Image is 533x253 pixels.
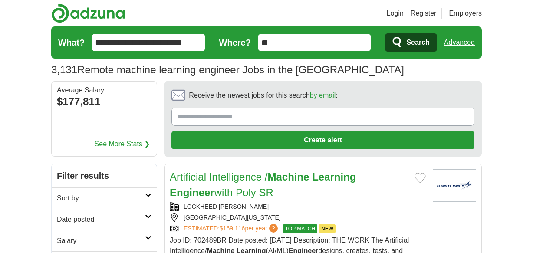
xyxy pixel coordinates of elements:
a: Employers [449,8,482,19]
a: Salary [52,230,157,251]
span: NEW [319,224,336,233]
a: LOCKHEED [PERSON_NAME] [184,203,269,210]
div: [GEOGRAPHIC_DATA][US_STATE] [170,213,426,222]
h1: Remote machine learning engineer Jobs in the [GEOGRAPHIC_DATA] [51,64,404,76]
label: What? [58,36,85,49]
button: Create alert [171,131,474,149]
a: by email [310,92,336,99]
a: See More Stats ❯ [95,139,150,149]
span: TOP MATCH [283,224,317,233]
button: Add to favorite jobs [415,173,426,183]
a: Date posted [52,209,157,230]
strong: Engineer [170,187,214,198]
span: 3,131 [51,62,77,78]
a: Register [411,8,437,19]
span: $169,116 [220,225,245,232]
a: ESTIMATED:$169,116per year? [184,224,280,233]
img: Lockheed Martin logo [433,169,476,202]
h2: Date posted [57,214,145,225]
div: $177,811 [57,94,151,109]
a: Sort by [52,187,157,209]
strong: Machine [267,171,309,183]
a: Advanced [444,34,475,51]
a: Artificial Intelligence /Machine Learning Engineerwith Poly SR [170,171,356,198]
div: Average Salary [57,87,151,94]
button: Search [385,33,437,52]
h2: Filter results [52,164,157,187]
span: ? [269,224,278,233]
label: Where? [219,36,251,49]
span: Search [406,34,429,51]
img: Adzuna logo [51,3,125,23]
h2: Salary [57,236,145,246]
strong: Learning [312,171,356,183]
span: Receive the newest jobs for this search : [189,90,337,101]
h2: Sort by [57,193,145,204]
a: Login [387,8,404,19]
